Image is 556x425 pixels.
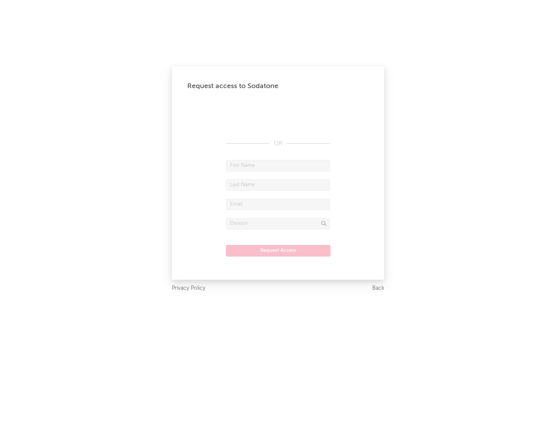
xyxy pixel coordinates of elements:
div: Request access to Sodatone [187,82,369,91]
button: Request Access [226,245,331,257]
a: Privacy Policy [172,284,205,293]
input: Division [226,218,330,229]
div: OR [226,139,330,148]
input: First Name [226,160,330,172]
input: Email [226,199,330,210]
input: Last Name [226,179,330,191]
a: Back [372,284,384,293]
